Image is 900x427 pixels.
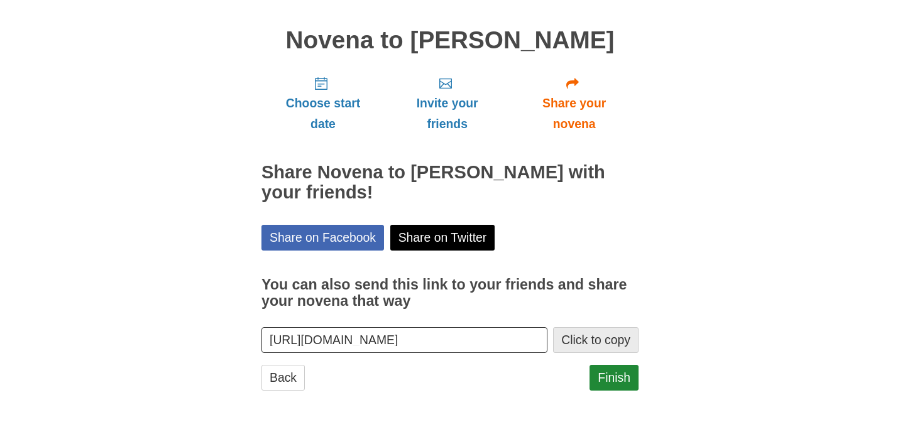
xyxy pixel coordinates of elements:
[261,66,385,141] a: Choose start date
[510,66,639,141] a: Share your novena
[522,93,626,134] span: Share your novena
[261,365,305,391] a: Back
[261,277,639,309] h3: You can also send this link to your friends and share your novena that way
[553,327,639,353] button: Click to copy
[385,66,510,141] a: Invite your friends
[261,225,384,251] a: Share on Facebook
[261,27,639,54] h1: Novena to [PERSON_NAME]
[274,93,372,134] span: Choose start date
[390,225,495,251] a: Share on Twitter
[261,163,639,203] h2: Share Novena to [PERSON_NAME] with your friends!
[590,365,639,391] a: Finish
[397,93,497,134] span: Invite your friends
